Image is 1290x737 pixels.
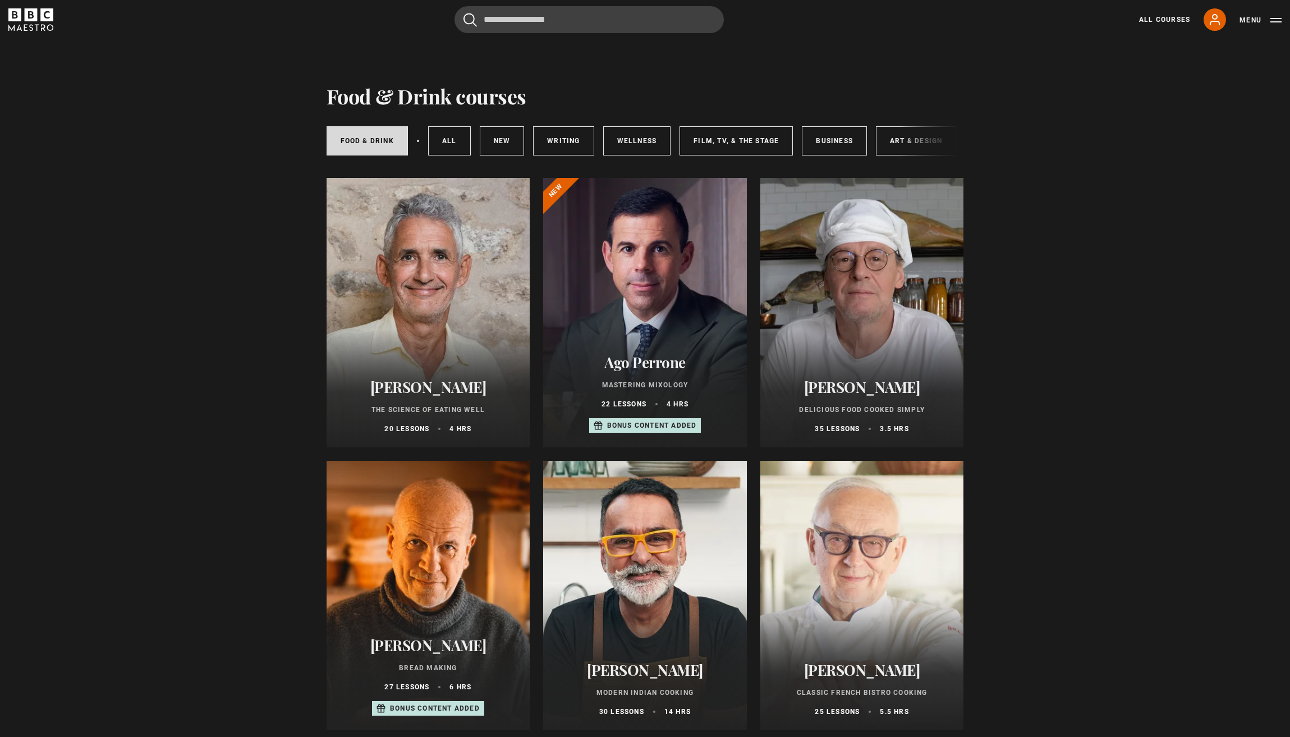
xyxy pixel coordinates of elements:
p: Bonus content added [607,420,697,431]
p: Delicious Food Cooked Simply [774,405,951,415]
p: 4 hrs [667,399,688,409]
a: Art & Design [876,126,956,155]
p: Modern Indian Cooking [557,688,733,698]
p: Bread Making [340,663,517,673]
p: 4 hrs [449,424,471,434]
p: The Science of Eating Well [340,405,517,415]
p: 30 lessons [599,707,644,717]
p: 25 lessons [815,707,860,717]
p: 35 lessons [815,424,860,434]
button: Submit the search query [463,13,477,27]
h2: [PERSON_NAME] [774,378,951,396]
a: [PERSON_NAME] Modern Indian Cooking 30 lessons 14 hrs [543,461,747,730]
h1: Food & Drink courses [327,84,526,108]
h2: [PERSON_NAME] [340,378,517,396]
p: Mastering Mixology [557,380,733,390]
p: 6 hrs [449,682,471,692]
a: Film, TV, & The Stage [680,126,793,155]
a: [PERSON_NAME] Classic French Bistro Cooking 25 lessons 5.5 hrs [760,461,964,730]
p: 27 lessons [384,682,429,692]
a: [PERSON_NAME] Delicious Food Cooked Simply 35 lessons 3.5 hrs [760,178,964,447]
h2: [PERSON_NAME] [774,661,951,679]
a: Writing [533,126,594,155]
h2: Ago Perrone [557,354,733,371]
p: 3.5 hrs [880,424,908,434]
svg: BBC Maestro [8,8,53,31]
a: Food & Drink [327,126,408,155]
p: Bonus content added [390,703,480,713]
a: Wellness [603,126,671,155]
input: Search [455,6,724,33]
p: 5.5 hrs [880,707,908,717]
button: Toggle navigation [1239,15,1282,26]
p: Classic French Bistro Cooking [774,688,951,698]
h2: [PERSON_NAME] [557,661,733,679]
a: Business [802,126,867,155]
a: All [428,126,471,155]
p: 22 lessons [602,399,646,409]
h2: [PERSON_NAME] [340,637,517,654]
p: 14 hrs [664,707,691,717]
a: [PERSON_NAME] The Science of Eating Well 20 lessons 4 hrs [327,178,530,447]
a: [PERSON_NAME] Bread Making 27 lessons 6 hrs Bonus content added [327,461,530,730]
a: New [480,126,525,155]
a: All Courses [1139,15,1190,25]
a: Ago Perrone Mastering Mixology 22 lessons 4 hrs Bonus content added New [543,178,747,447]
p: 20 lessons [384,424,429,434]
